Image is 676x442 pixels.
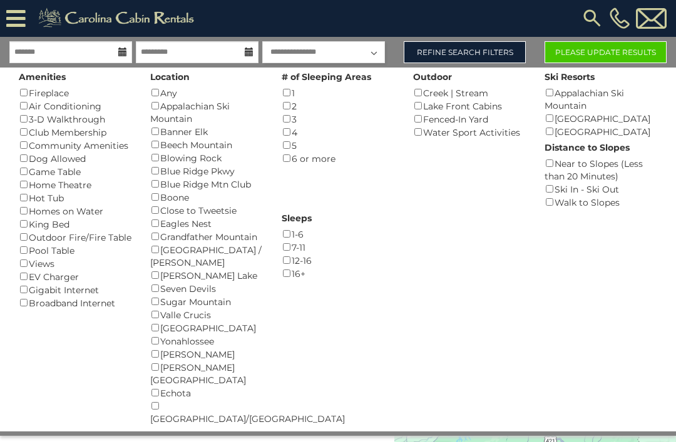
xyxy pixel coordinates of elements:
div: EV Charger [19,270,131,283]
div: Seven Devils [150,282,263,295]
img: Khaki-logo.png [32,6,205,31]
div: 7-11 [282,241,394,254]
div: [GEOGRAPHIC_DATA] / [PERSON_NAME] [150,243,263,269]
a: Refine Search Filters [404,41,526,63]
label: Outdoor [413,71,452,83]
label: Ski Resorts [545,71,595,83]
div: 12-16 [282,254,394,267]
div: Appalachian Ski Mountain [150,99,263,125]
div: Hot Tub [19,191,131,204]
div: Walk to Slopes [545,196,657,209]
div: Eagles Nest [150,217,263,230]
div: Blowing Rock [150,151,263,164]
div: 6 or more [282,152,394,165]
div: 4 [282,126,394,139]
div: 3 [282,113,394,126]
div: 1-6 [282,228,394,241]
div: [GEOGRAPHIC_DATA] [545,112,657,125]
div: King Bed [19,218,131,231]
div: [GEOGRAPHIC_DATA] [545,125,657,138]
button: Please Update Results [545,41,667,63]
div: Creek | Stream [413,86,526,99]
div: Ski In - Ski Out [545,183,657,196]
div: Sugar Mountain [150,295,263,308]
div: 5 [282,139,394,152]
div: 2 [282,99,394,113]
div: Home Theatre [19,178,131,191]
div: Game Table [19,165,131,178]
label: Amenities [19,71,66,83]
div: Lake Front Cabins [413,99,526,113]
div: 3-D Walkthrough [19,113,131,126]
div: [PERSON_NAME] Lake [150,269,263,282]
div: Community Amenities [19,139,131,152]
div: Pool Table [19,244,131,257]
div: Fenced-In Yard [413,113,526,126]
div: Air Conditioning [19,99,131,113]
div: 16+ [282,267,394,280]
div: [PERSON_NAME] [150,348,263,361]
div: Near to Slopes (Less than 20 Minutes) [545,157,657,183]
label: Location [150,71,190,83]
div: Views [19,257,131,270]
div: [GEOGRAPHIC_DATA]/[GEOGRAPHIC_DATA] [150,399,263,425]
div: Valle Crucis [150,308,263,321]
div: Fireplace [19,86,131,99]
div: [PERSON_NAME][GEOGRAPHIC_DATA] [150,361,263,386]
div: Boone [150,191,263,204]
div: Close to Tweetsie [150,204,263,217]
div: Echota [150,386,263,399]
div: Blue Ridge Mtn Club [150,178,263,191]
div: 1 [282,86,394,99]
img: search-regular.svg [581,7,603,29]
div: Blue Ridge Pkwy [150,164,263,178]
div: Any [150,86,263,99]
div: Appalachian Ski Mountain [545,86,657,112]
a: [PHONE_NUMBER] [607,8,633,29]
div: Yonahlossee [150,334,263,348]
div: Club Membership [19,126,131,139]
div: Water Sport Activities [413,126,526,139]
div: Dog Allowed [19,152,131,165]
div: Outdoor Fire/Fire Table [19,231,131,244]
label: Sleeps [282,212,312,224]
div: Banner Elk [150,125,263,138]
div: Homes on Water [19,204,131,218]
div: [GEOGRAPHIC_DATA] [150,321,263,334]
div: Beech Mountain [150,138,263,151]
div: Grandfather Mountain [150,230,263,243]
div: Gigabit Internet [19,283,131,296]
div: Broadband Internet [19,296,131,309]
label: Distance to Slopes [545,141,630,154]
label: # of Sleeping Areas [282,71,371,83]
